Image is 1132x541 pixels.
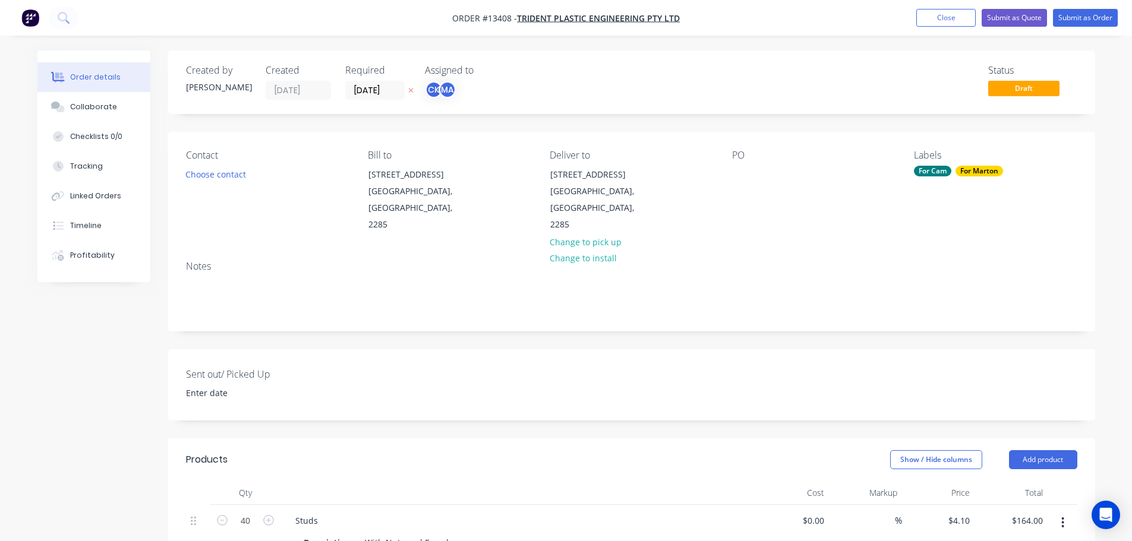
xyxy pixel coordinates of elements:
[368,150,531,161] div: Bill to
[37,92,150,122] button: Collaborate
[70,131,122,142] div: Checklists 0/0
[186,367,335,381] label: Sent out/ Picked Up
[540,166,659,233] div: [STREET_ADDRESS][GEOGRAPHIC_DATA], [GEOGRAPHIC_DATA], 2285
[829,481,902,505] div: Markup
[425,81,456,99] button: CKMA
[70,191,121,201] div: Linked Orders
[210,481,281,505] div: Qty
[975,481,1048,505] div: Total
[756,481,830,505] div: Cost
[186,65,251,76] div: Created by
[543,250,623,266] button: Change to install
[368,166,467,183] div: [STREET_ADDRESS]
[1009,450,1077,469] button: Add product
[70,72,121,83] div: Order details
[988,81,1060,96] span: Draft
[550,183,649,233] div: [GEOGRAPHIC_DATA], [GEOGRAPHIC_DATA], 2285
[286,512,327,529] div: Studs
[345,65,411,76] div: Required
[37,122,150,151] button: Checklists 0/0
[70,250,115,261] div: Profitability
[178,384,326,402] input: Enter date
[70,102,117,112] div: Collaborate
[186,81,251,93] div: [PERSON_NAME]
[186,453,228,467] div: Products
[543,233,628,249] button: Change to pick up
[266,65,331,76] div: Created
[895,514,902,527] span: %
[890,450,982,469] button: Show / Hide columns
[368,183,467,233] div: [GEOGRAPHIC_DATA], [GEOGRAPHIC_DATA], 2285
[37,241,150,270] button: Profitability
[902,481,975,505] div: Price
[70,161,103,172] div: Tracking
[916,9,976,27] button: Close
[439,81,456,99] div: MA
[914,166,951,176] div: For Cam
[988,65,1077,76] div: Status
[425,81,443,99] div: CK
[186,261,1077,272] div: Notes
[358,166,477,233] div: [STREET_ADDRESS][GEOGRAPHIC_DATA], [GEOGRAPHIC_DATA], 2285
[37,211,150,241] button: Timeline
[550,166,649,183] div: [STREET_ADDRESS]
[982,9,1047,27] button: Submit as Quote
[1092,501,1120,529] div: Open Intercom Messenger
[956,166,1003,176] div: For Marton
[452,12,517,24] span: Order #13408 -
[1053,9,1118,27] button: Submit as Order
[186,150,349,161] div: Contact
[550,150,712,161] div: Deliver to
[37,151,150,181] button: Tracking
[179,166,252,182] button: Choose contact
[37,181,150,211] button: Linked Orders
[517,12,680,24] a: Trident Plastic Engineering Pty Ltd
[70,220,102,231] div: Timeline
[732,150,895,161] div: PO
[37,62,150,92] button: Order details
[21,9,39,27] img: Factory
[914,150,1077,161] div: Labels
[425,65,544,76] div: Assigned to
